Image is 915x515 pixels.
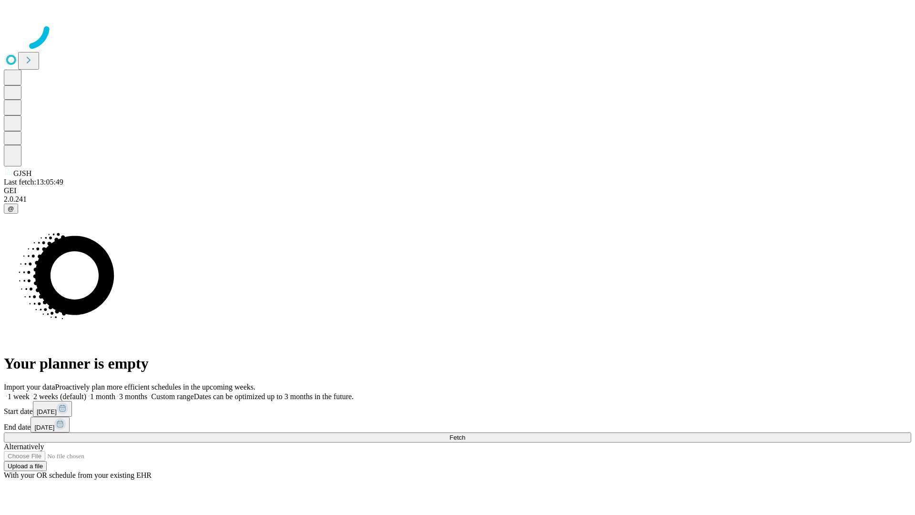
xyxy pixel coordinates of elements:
[37,408,57,415] span: [DATE]
[119,392,147,401] span: 3 months
[194,392,354,401] span: Dates can be optimized up to 3 months in the future.
[4,417,911,433] div: End date
[4,178,63,186] span: Last fetch: 13:05:49
[90,392,115,401] span: 1 month
[4,186,911,195] div: GEI
[13,169,31,177] span: GJSH
[4,471,152,479] span: With your OR schedule from your existing EHR
[4,204,18,214] button: @
[151,392,193,401] span: Custom range
[55,383,255,391] span: Proactively plan more efficient schedules in the upcoming weeks.
[4,461,47,471] button: Upload a file
[8,205,14,212] span: @
[4,383,55,391] span: Import your data
[4,401,911,417] div: Start date
[30,417,70,433] button: [DATE]
[33,401,72,417] button: [DATE]
[4,433,911,443] button: Fetch
[4,195,911,204] div: 2.0.241
[34,424,54,431] span: [DATE]
[4,355,911,372] h1: Your planner is empty
[8,392,30,401] span: 1 week
[33,392,86,401] span: 2 weeks (default)
[449,434,465,441] span: Fetch
[4,443,44,451] span: Alternatively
